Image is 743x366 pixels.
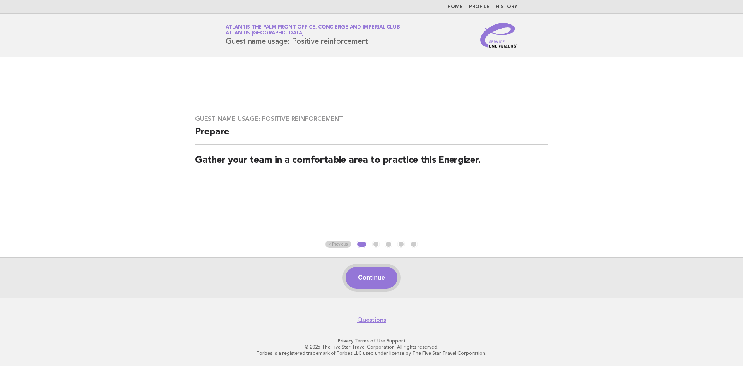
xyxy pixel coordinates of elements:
[226,25,400,45] h1: Guest name usage: Positive reinforcement
[480,23,517,48] img: Service Energizers
[135,344,608,350] p: © 2025 The Five Star Travel Corporation. All rights reserved.
[496,5,517,9] a: History
[226,25,400,36] a: Atlantis The Palm Front Office, Concierge and Imperial ClubAtlantis [GEOGRAPHIC_DATA]
[135,350,608,356] p: Forbes is a registered trademark of Forbes LLC used under license by The Five Star Travel Corpora...
[135,338,608,344] p: · ·
[195,126,548,145] h2: Prepare
[354,338,385,344] a: Terms of Use
[387,338,406,344] a: Support
[346,267,397,289] button: Continue
[195,154,548,173] h2: Gather your team in a comfortable area to practice this Energizer.
[357,316,386,324] a: Questions
[356,241,367,248] button: 1
[226,31,304,36] span: Atlantis [GEOGRAPHIC_DATA]
[447,5,463,9] a: Home
[338,338,353,344] a: Privacy
[195,115,548,123] h3: Guest name usage: Positive reinforcement
[469,5,490,9] a: Profile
